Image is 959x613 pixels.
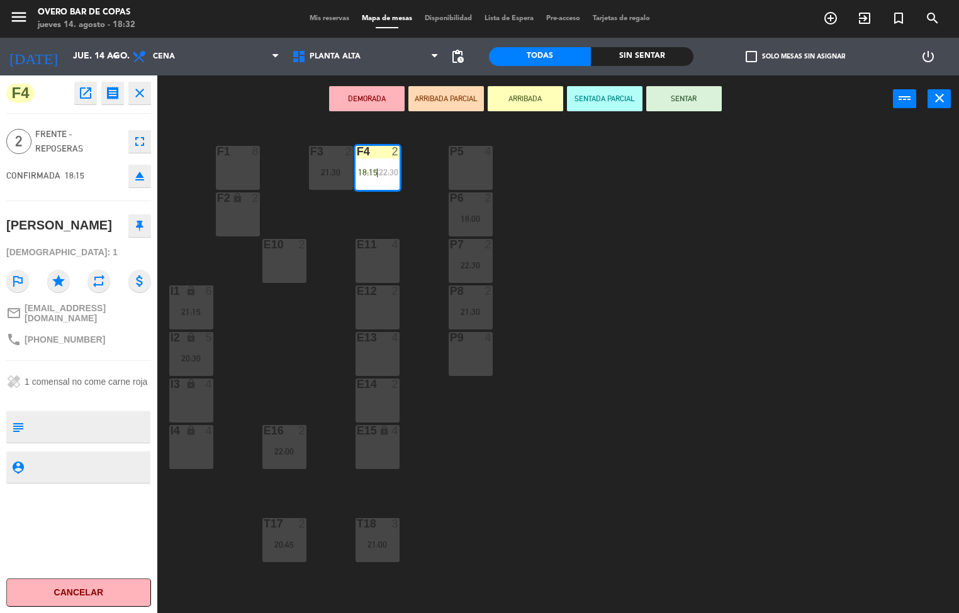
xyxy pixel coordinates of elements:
[128,130,151,153] button: fullscreen
[6,332,21,347] i: phone
[897,91,912,106] i: power_input
[488,86,563,111] button: ARRIBADA
[408,86,484,111] button: ARRIBADA PARCIAL
[310,146,311,157] div: F3
[217,146,218,157] div: F1
[485,332,492,343] div: 4
[171,285,171,297] div: I1
[35,127,122,156] span: Frente - Reposeras
[132,86,147,101] i: close
[205,332,213,343] div: 5
[478,15,540,22] span: Lista de Espera
[11,460,25,474] i: person_pin
[567,86,642,111] button: SENTADA PARCIAL
[6,303,151,323] a: mail_outline[EMAIL_ADDRESS][DOMAIN_NAME]
[6,215,112,236] div: [PERSON_NAME]
[78,86,93,101] i: open_in_new
[6,129,31,154] span: 2
[925,11,940,26] i: search
[171,332,171,343] div: I2
[25,303,151,323] span: [EMAIL_ADDRESS][DOMAIN_NAME]
[921,49,936,64] i: power_settings_new
[101,82,124,104] button: receipt
[6,84,35,102] span: F4
[356,15,418,22] span: Mapa de mesas
[108,49,123,64] i: arrow_drop_down
[586,15,656,22] span: Tarjetas de regalo
[262,540,306,549] div: 20:45
[252,192,259,204] div: 2
[11,420,25,434] i: subject
[379,425,390,436] i: lock
[823,11,838,26] i: add_circle_outline
[449,214,493,223] div: 18:00
[591,47,693,66] div: Sin sentar
[205,425,213,436] div: 4
[65,170,84,180] span: 18:15
[169,354,213,363] div: 20:30
[932,91,947,106] i: close
[857,11,872,26] i: exit_to_app
[74,82,97,104] button: open_in_new
[6,374,21,389] i: healing
[485,285,492,297] div: 2
[6,270,29,292] i: outlined_flag
[6,578,151,607] button: Cancelar
[391,285,399,297] div: 2
[485,146,492,157] div: 4
[47,270,70,292] i: star
[169,307,213,316] div: 21:15
[391,518,399,529] div: 3
[485,192,492,204] div: 2
[449,261,493,270] div: 22:30
[9,8,28,31] button: menu
[186,285,196,296] i: lock
[303,15,356,22] span: Mis reservas
[329,86,405,111] button: DEMORADA
[893,89,916,108] button: power_input
[186,378,196,389] i: lock
[391,239,399,250] div: 4
[105,86,120,101] i: receipt
[379,167,398,177] span: 22:30
[540,15,586,22] span: Pre-acceso
[391,332,399,343] div: 4
[186,332,196,343] i: lock
[153,52,175,61] span: Cena
[171,425,171,436] div: I4
[928,89,951,108] button: close
[171,378,171,390] div: I3
[298,239,306,250] div: 2
[391,378,399,390] div: 2
[646,86,722,111] button: SENTAR
[232,192,243,203] i: lock
[746,51,757,62] span: check_box_outline_blank
[262,447,306,456] div: 22:00
[252,146,259,157] div: 8
[38,19,135,31] div: jueves 14. agosto - 18:32
[205,285,213,297] div: 6
[489,47,591,66] div: Todas
[217,192,218,204] div: F2
[358,167,378,177] span: 18:15
[132,168,147,184] i: eject
[391,146,399,157] div: 2
[298,518,306,529] div: 2
[132,134,147,149] i: fullscreen
[9,8,28,26] i: menu
[746,51,845,62] label: Solo mesas sin asignar
[376,167,379,177] span: |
